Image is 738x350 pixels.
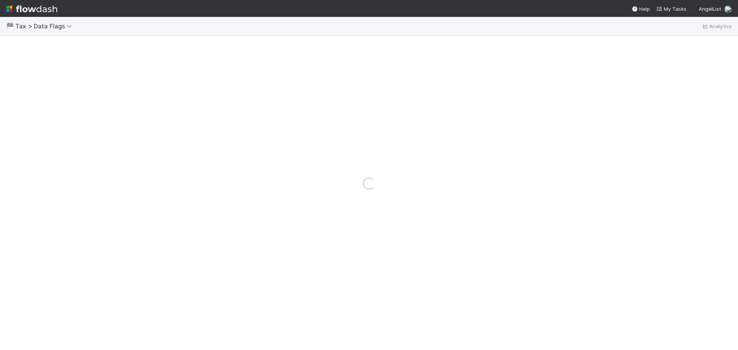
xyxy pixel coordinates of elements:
span: AngelList [699,6,721,12]
img: logo-inverted-e16ddd16eac7371096b0.svg [6,2,57,15]
img: avatar_bc42736a-3f00-4d10-a11d-d22e63cdc729.png [724,5,732,13]
span: My Tasks [656,6,686,12]
div: Help [632,5,650,13]
a: My Tasks [656,5,686,13]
